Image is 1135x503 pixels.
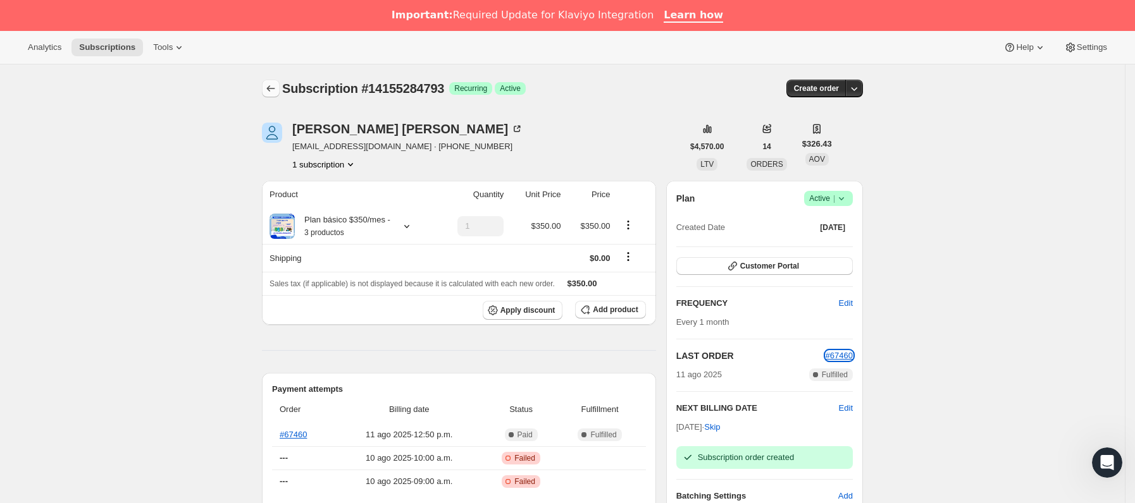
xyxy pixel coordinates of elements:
button: Add product [575,301,645,318]
h2: NEXT BILLING DATE [676,402,839,415]
span: Customer Portal [740,261,799,271]
span: $326.43 [802,138,832,150]
span: Skip [704,421,720,433]
span: 10 ago 2025 · 10:00 a.m. [338,452,481,464]
button: Help [996,39,1053,56]
span: $350.00 [567,279,597,288]
button: Product actions [292,158,357,171]
h2: Payment attempts [272,383,646,396]
button: Product actions [618,218,638,232]
span: 11 ago 2025 · 12:50 p.m. [338,428,481,441]
th: Quantity [437,181,507,209]
span: ORDERS [750,160,783,169]
button: Shipping actions [618,250,638,264]
span: Apply discount [500,305,555,315]
span: Add [838,490,853,502]
span: Created Date [676,221,725,234]
span: [DATE] [820,222,845,233]
span: $350.00 [531,221,561,231]
a: #67460 [280,430,307,439]
span: Create order [794,83,839,94]
span: $350.00 [581,221,611,231]
button: Edit [831,293,860,313]
img: product img [270,214,295,239]
span: Analytics [28,42,61,52]
span: Billing date [338,403,481,416]
button: [DATE] [812,219,853,236]
span: --- [280,453,288,463]
span: | [833,193,835,203]
span: Sales tax (if applicable) is not displayed because it is calculated with each new order. [270,279,555,288]
div: [PERSON_NAME] [PERSON_NAME] [292,123,523,135]
span: [DATE] · [676,422,721,432]
span: $0.00 [590,253,611,263]
span: Fulfillment [561,403,638,416]
span: Active [809,192,848,205]
span: Every 1 month [676,317,729,327]
div: Plan básico $350/mes - [295,214,390,239]
span: 11 ago 2025 [676,368,722,381]
span: Add product [593,305,638,315]
button: Analytics [20,39,69,56]
span: Settings [1077,42,1107,52]
span: Paid [518,430,533,440]
span: Fulfilled [590,430,616,440]
th: Shipping [262,244,437,272]
button: Create order [786,80,847,97]
iframe: Intercom live chat [1092,447,1122,478]
button: Edit [839,402,853,415]
span: Recurring [454,83,487,94]
span: 14 [762,142,771,152]
span: Status [488,403,554,416]
span: Daniela Castro [262,123,282,143]
button: #67460 [826,349,853,362]
a: #67460 [826,351,853,360]
th: Unit Price [507,181,564,209]
h6: Batching Settings [676,490,838,502]
button: Customer Portal [676,257,853,275]
button: 14 [755,138,778,155]
button: Skip [697,417,728,437]
button: Tools [146,39,193,56]
th: Product [262,181,437,209]
button: Subscriptions [262,80,280,97]
span: $4,570.00 [690,142,724,152]
span: Active [500,83,521,94]
h2: FREQUENCY [676,297,839,310]
span: Fulfilled [822,370,848,380]
span: LTV [700,160,714,169]
span: AOV [809,155,825,164]
span: [EMAIL_ADDRESS][DOMAIN_NAME] · [PHONE_NUMBER] [292,140,523,153]
button: Subscriptions [71,39,143,56]
span: Failed [514,453,535,463]
th: Order [272,396,334,423]
button: Apply discount [483,301,563,320]
button: $4,570.00 [683,138,731,155]
button: Settings [1057,39,1115,56]
div: Required Update for Klaviyo Integration [392,9,654,21]
span: Failed [514,476,535,487]
small: 3 productos [304,228,344,237]
th: Price [565,181,614,209]
b: Important: [392,9,453,21]
a: Learn how [664,9,723,23]
h2: LAST ORDER [676,349,826,362]
h2: Plan [676,192,695,205]
span: Help [1016,42,1033,52]
span: 10 ago 2025 · 09:00 a.m. [338,475,481,488]
span: Subscription #14155284793 [282,82,444,95]
span: Subscriptions [79,42,135,52]
span: Edit [839,297,853,310]
span: Subscription order created [698,452,794,462]
span: --- [280,476,288,486]
span: Tools [153,42,173,52]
